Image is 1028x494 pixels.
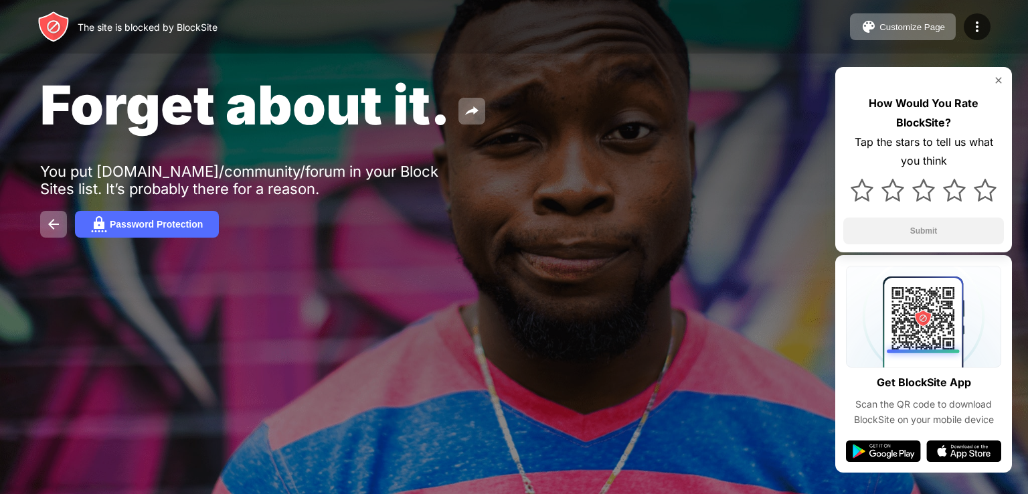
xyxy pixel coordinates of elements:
[877,373,971,392] div: Get BlockSite App
[78,21,218,33] div: The site is blocked by BlockSite
[46,216,62,232] img: back.svg
[879,22,945,32] div: Customize Page
[993,75,1004,86] img: rate-us-close.svg
[846,397,1001,427] div: Scan the QR code to download BlockSite on your mobile device
[861,19,877,35] img: pallet.svg
[110,219,203,230] div: Password Protection
[40,72,450,137] span: Forget about it.
[974,179,997,201] img: star.svg
[881,179,904,201] img: star.svg
[850,13,956,40] button: Customize Page
[843,133,1004,171] div: Tap the stars to tell us what you think
[40,163,454,197] div: You put [DOMAIN_NAME]/community/forum in your Block Sites list. It’s probably there for a reason.
[943,179,966,201] img: star.svg
[464,103,480,119] img: share.svg
[91,216,107,232] img: password.svg
[926,440,1001,462] img: app-store.svg
[846,266,1001,367] img: qrcode.svg
[851,179,873,201] img: star.svg
[843,94,1004,133] div: How Would You Rate BlockSite?
[37,11,70,43] img: header-logo.svg
[846,440,921,462] img: google-play.svg
[912,179,935,201] img: star.svg
[843,218,1004,244] button: Submit
[75,211,219,238] button: Password Protection
[969,19,985,35] img: menu-icon.svg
